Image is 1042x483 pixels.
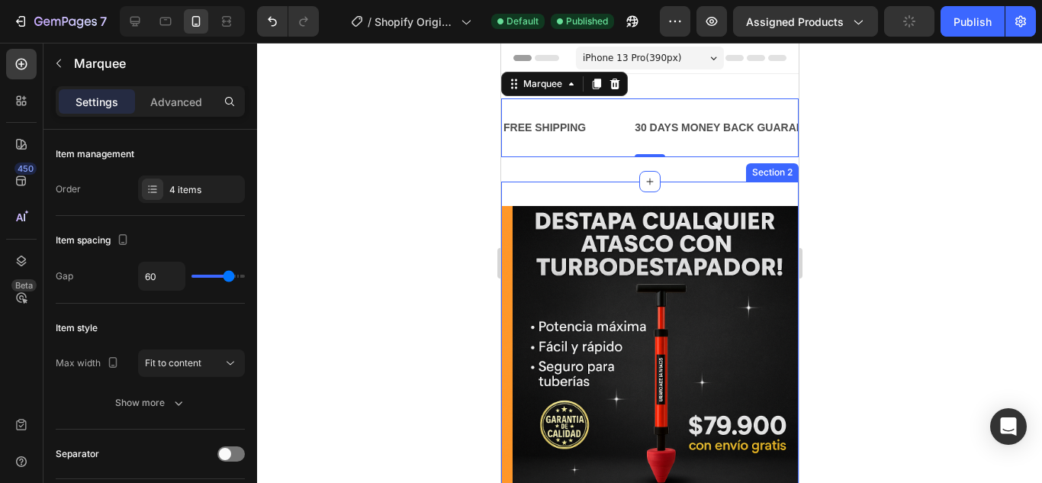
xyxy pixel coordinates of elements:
input: Auto [139,262,185,290]
p: Marquee [74,54,239,72]
div: Open Intercom Messenger [990,408,1027,445]
div: Publish [954,14,992,30]
div: Beta [11,279,37,291]
button: Fit to content [138,349,245,377]
button: Show more [56,389,245,417]
button: 7 [6,6,114,37]
iframe: Design area [501,43,799,483]
a: 🚽NUEVO Destapador de BAÑOS de Alta Presión| Potencia, Rapidez y Eficiencia [11,163,309,461]
div: Separator [56,447,99,461]
p: Settings [76,94,118,110]
div: Item style [56,321,98,335]
div: Undo/Redo [257,6,319,37]
div: Gap [56,269,73,283]
div: Item spacing [56,230,132,251]
div: Order [56,182,81,196]
div: Section 2 [248,123,294,137]
div: 450 [14,163,37,175]
button: Publish [941,6,1005,37]
span: Published [566,14,608,28]
div: Item management [56,147,134,161]
span: Fit to content [145,357,201,369]
span: / [368,14,371,30]
span: Shopify Original Product Template [375,14,455,30]
div: 30 DAYS MONEY BACK GUARANTEE [132,74,325,96]
div: Show more [115,395,186,411]
span: Default [507,14,539,28]
span: Assigned Products [746,14,844,30]
p: Advanced [150,94,202,110]
div: Max width [56,353,122,374]
div: Marquee [19,34,64,48]
p: 7 [100,12,107,31]
button: Assigned Products [733,6,878,37]
div: 4 items [169,183,241,197]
